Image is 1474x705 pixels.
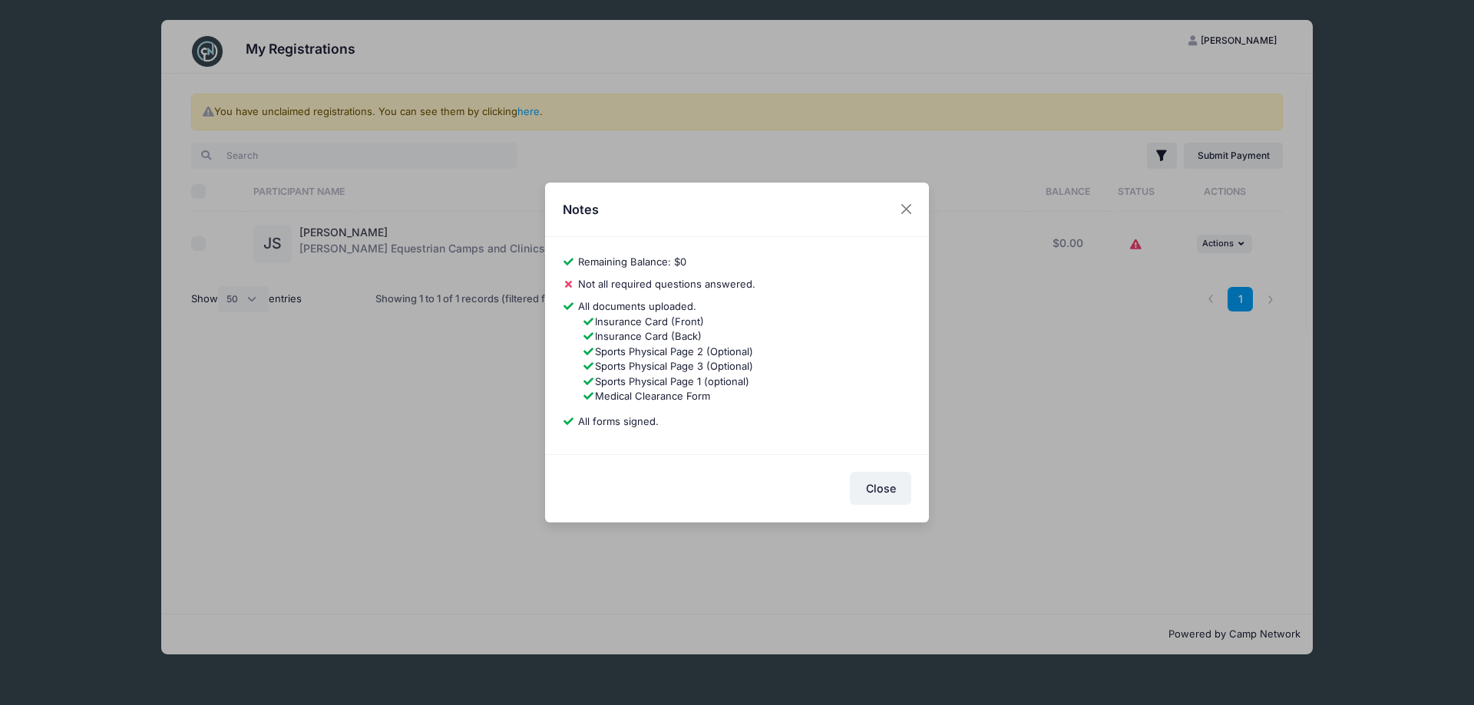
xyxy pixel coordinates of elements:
h4: Notes [563,200,599,219]
li: Insurance Card (Front) [583,315,912,330]
li: Sports Physical Page 1 (optional) [583,374,912,390]
li: Insurance Card (Back) [583,329,912,344]
li: Medical Clearance Form [583,389,912,404]
li: Sports Physical Page 3 (Optional) [583,359,912,374]
li: Sports Physical Page 2 (Optional) [583,344,912,360]
button: Close [893,196,920,223]
span: Not all required questions answered. [578,278,755,290]
span: $0 [674,255,686,268]
span: Remaining Balance: [578,255,671,268]
span: All documents uploaded. [578,300,696,312]
button: Close [850,472,911,505]
span: All forms signed. [578,415,659,427]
